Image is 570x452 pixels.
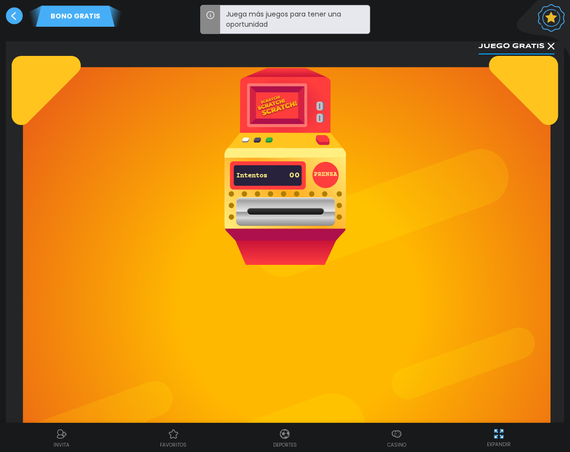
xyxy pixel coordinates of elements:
p: Juega más juegos para tener una oportunidad [220,5,370,34]
img: Machine [225,68,346,265]
p: INVITA [53,441,69,449]
img: Deportes [279,428,291,440]
p: BONO GRATIS [24,11,126,21]
a: ReferralReferralINVITA [6,427,118,449]
p: 00 [289,169,300,182]
img: Casino Favoritos [168,428,179,440]
img: hide [493,428,505,440]
button: Juego gratis [479,36,554,54]
p: Intentos [236,173,270,179]
img: Referral [56,428,68,440]
button: PRENSA [312,162,339,188]
a: Casino FavoritosCasino Favoritosfavoritos [118,427,229,449]
p: Casino [387,441,406,449]
a: DeportesDeportesDeportes [229,427,341,449]
p: favoritos [160,441,187,449]
p: Deportes [273,441,297,449]
img: Casino [391,428,402,440]
a: CasinoCasinoCasino [341,427,452,449]
p: EXPANDIR [487,441,511,448]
